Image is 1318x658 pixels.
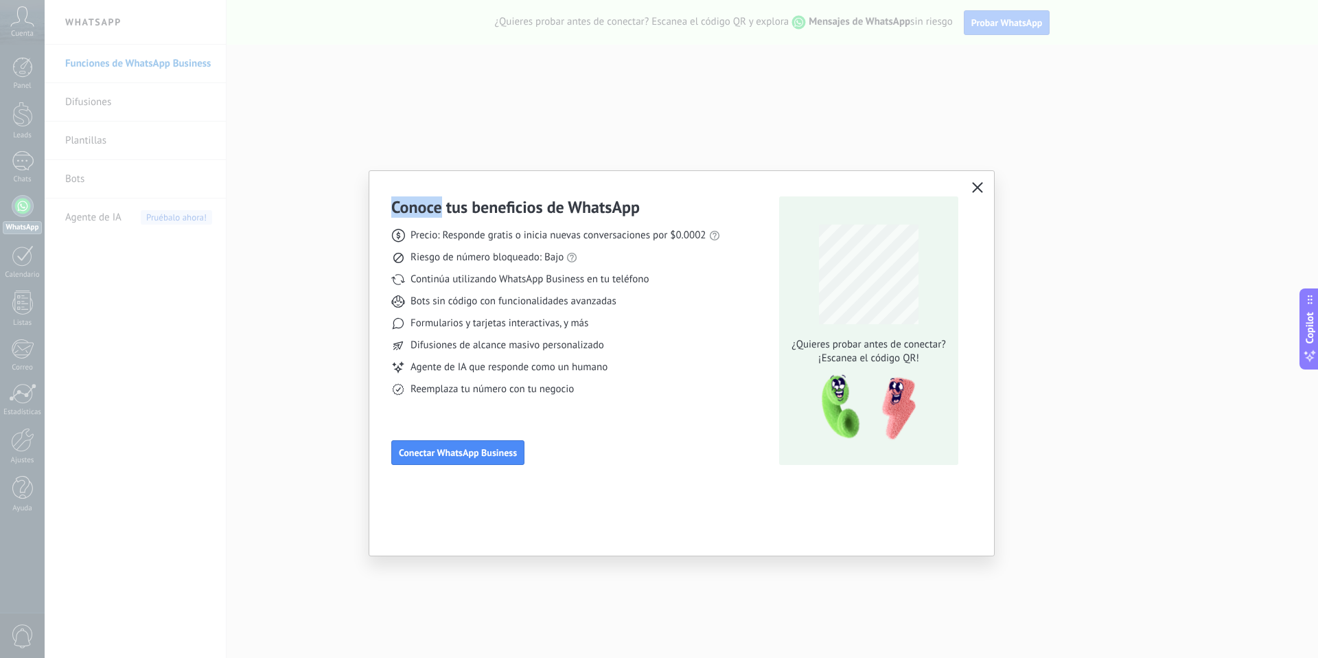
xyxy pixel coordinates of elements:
span: ¡Escanea el código QR! [788,352,950,365]
span: Agente de IA que responde como un humano [411,361,608,374]
span: Riesgo de número bloqueado: Bajo [411,251,564,264]
span: Precio: Responde gratis o inicia nuevas conversaciones por $0.0002 [411,229,706,242]
span: Bots sin código con funcionalidades avanzadas [411,295,616,308]
span: Formularios y tarjetas interactivas, y más [411,317,588,330]
img: qr-pic-1x.png [810,371,918,444]
span: ¿Quieres probar antes de conectar? [788,338,950,352]
span: Conectar WhatsApp Business [399,448,517,457]
span: Difusiones de alcance masivo personalizado [411,339,604,352]
span: Continúa utilizando WhatsApp Business en tu teléfono [411,273,649,286]
span: Reemplaza tu número con tu negocio [411,383,574,396]
span: Copilot [1303,313,1317,344]
h3: Conoce tus beneficios de WhatsApp [391,196,640,218]
button: Conectar WhatsApp Business [391,440,524,465]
